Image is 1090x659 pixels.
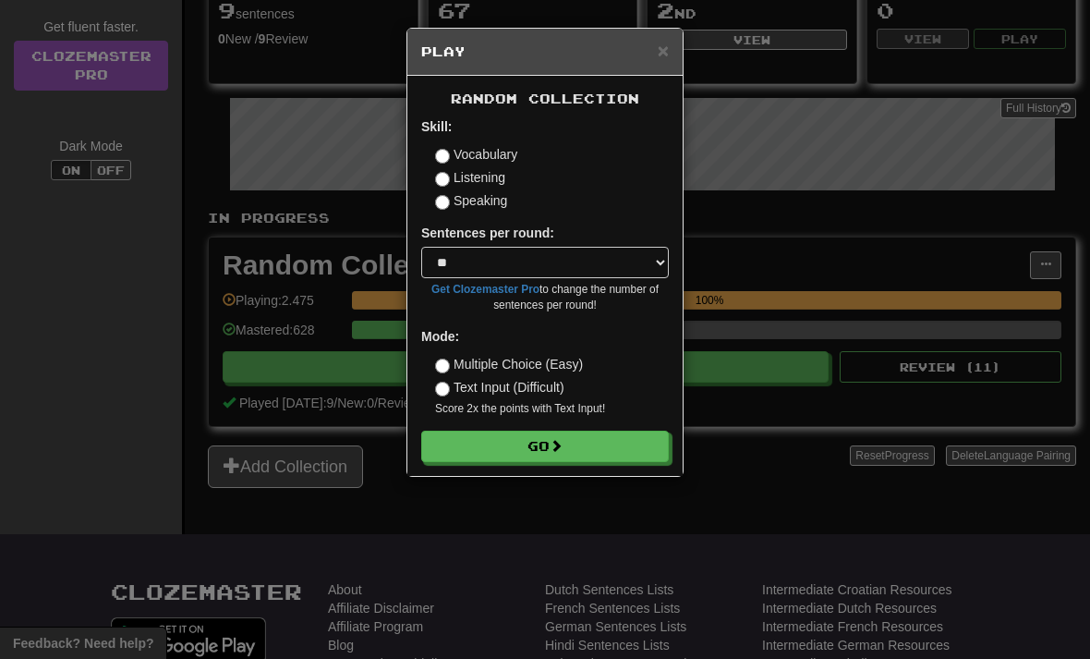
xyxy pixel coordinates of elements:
input: Listening [435,172,450,187]
span: Random Collection [451,91,639,106]
label: Vocabulary [435,145,517,164]
input: Speaking [435,195,450,210]
button: Go [421,431,669,462]
input: Vocabulary [435,149,450,164]
strong: Skill: [421,119,452,134]
label: Multiple Choice (Easy) [435,355,583,373]
label: Sentences per round: [421,224,554,242]
small: Score 2x the points with Text Input ! [435,401,669,417]
span: × [658,40,669,61]
label: Listening [435,168,505,187]
h5: Play [421,43,669,61]
button: Close [658,41,669,60]
label: Text Input (Difficult) [435,378,564,397]
strong: Mode: [421,329,459,344]
label: Speaking [435,191,507,210]
input: Multiple Choice (Easy) [435,359,450,373]
input: Text Input (Difficult) [435,382,450,397]
small: to change the number of sentences per round! [421,282,669,313]
a: Get Clozemaster Pro [431,283,539,296]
